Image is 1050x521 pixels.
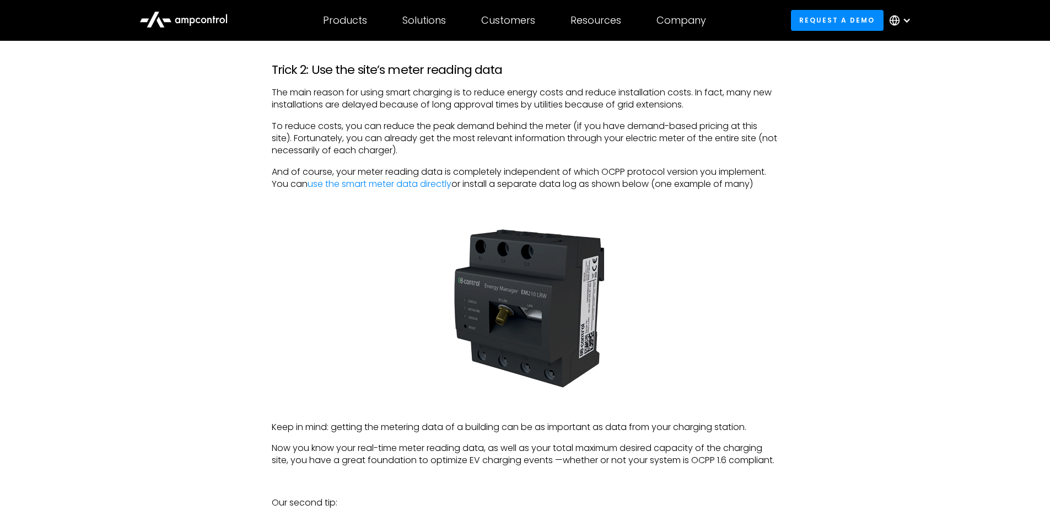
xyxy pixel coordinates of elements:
[440,222,610,390] img: Example for data logger for OCPP 1.6 compliant systems
[402,14,446,26] div: Solutions
[323,14,367,26] div: Products
[481,14,535,26] div: Customers
[570,14,621,26] div: Resources
[308,178,451,190] a: use the smart meter data directly
[272,476,779,488] p: ‍
[272,421,779,433] p: Keep in mind: getting the metering data of a building can be as important as data from your charg...
[656,14,706,26] div: Company
[272,442,779,467] p: Now you know your real-time meter reading data, as well as your total maximum desired capacity of...
[272,120,779,157] p: To reduce costs, you can reduce the peak demand behind the meter (if you have demand-based pricin...
[272,63,779,77] h3: Trick 2: Use the site’s meter reading data
[791,10,884,30] a: Request a demo
[272,87,779,111] p: The main reason for using smart charging is to reduce energy costs and reduce installation costs....
[272,166,779,191] p: And of course, your meter reading data is completely independent of which OCPP protocol version y...
[272,497,779,509] p: Our second tip:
